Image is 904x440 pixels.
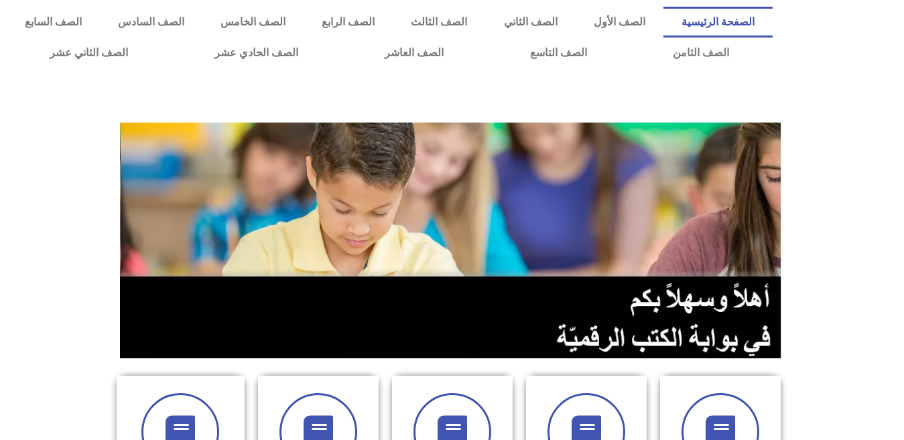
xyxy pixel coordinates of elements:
[7,38,172,68] a: الصف الثاني عشر
[486,7,576,38] a: الصف الثاني
[202,7,304,38] a: الصف الخامس
[487,38,630,68] a: الصف التاسع
[172,38,342,68] a: الصف الحادي عشر
[393,7,485,38] a: الصف الثالث
[576,7,663,38] a: الصف الأول
[663,7,773,38] a: الصفحة الرئيسية
[100,7,202,38] a: الصف السادس
[7,7,100,38] a: الصف السابع
[342,38,487,68] a: الصف العاشر
[304,7,393,38] a: الصف الرابع
[630,38,773,68] a: الصف الثامن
